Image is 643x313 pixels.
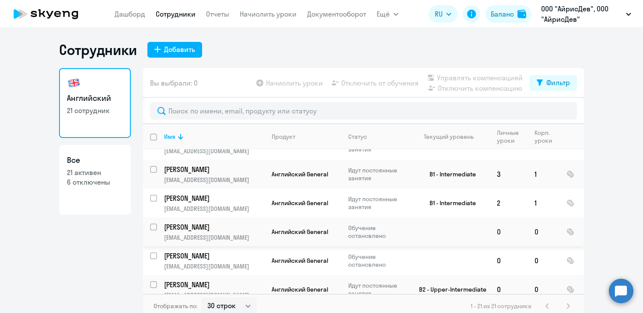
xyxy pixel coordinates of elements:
div: Личные уроки [497,129,521,144]
img: english [67,76,81,90]
td: B2 - Upper-Intermediate [409,275,490,304]
td: B1 - Intermediate [409,189,490,217]
p: [PERSON_NAME] [164,193,263,203]
div: Продукт [272,133,341,141]
p: [PERSON_NAME] [164,222,263,232]
td: 0 [528,275,559,304]
p: Идут постоянные занятия [348,195,408,211]
input: Поиск по имени, email, продукту или статусу [150,102,577,120]
div: Фильтр [546,77,570,88]
button: Добавить [147,42,202,58]
a: Начислить уроки [240,10,297,18]
h1: Сотрудники [59,41,137,58]
p: ООО "АйрисДев", ООО "АйрисДев" [541,3,622,24]
p: 6 отключены [67,177,123,187]
div: Корп. уроки [535,129,559,144]
td: 1 [528,160,559,189]
td: 0 [490,275,528,304]
span: 1 - 21 из 21 сотрудника [471,302,531,310]
p: Идут постоянные занятия [348,166,408,182]
button: Фильтр [530,75,577,91]
td: 0 [528,217,559,246]
span: RU [435,9,443,19]
p: [EMAIL_ADDRESS][DOMAIN_NAME] [164,147,264,155]
a: [PERSON_NAME] [164,222,264,232]
p: [EMAIL_ADDRESS][DOMAIN_NAME] [164,234,264,241]
span: Английский General [272,170,328,178]
button: ООО "АйрисДев", ООО "АйрисДев" [537,3,636,24]
h3: Все [67,155,123,166]
span: Вы выбрали: 0 [150,78,198,88]
button: Балансbalance [486,5,531,23]
td: 0 [490,246,528,275]
h3: Английский [67,93,123,104]
td: 1 [528,189,559,217]
div: Корп. уроки [535,129,553,144]
div: Имя [164,133,264,141]
p: [EMAIL_ADDRESS][DOMAIN_NAME] [164,262,264,270]
p: Обучение остановлено [348,253,408,268]
img: balance [517,10,526,18]
p: [PERSON_NAME] [164,165,263,174]
div: Добавить [164,44,195,55]
a: [PERSON_NAME] [164,165,264,174]
td: 0 [528,246,559,275]
span: Английский General [272,285,328,293]
a: [PERSON_NAME] [164,251,264,261]
div: Личные уроки [497,129,527,144]
a: [PERSON_NAME] [164,193,264,203]
span: Английский General [272,257,328,265]
a: [PERSON_NAME] [164,280,264,289]
span: Английский General [272,199,328,207]
span: Отображать по: [154,302,198,310]
a: Английский21 сотрудник [59,68,131,138]
div: Текущий уровень [416,133,489,141]
p: [EMAIL_ADDRESS][DOMAIN_NAME] [164,176,264,184]
a: Документооборот [307,10,366,18]
td: B1 - Intermediate [409,160,490,189]
p: Обучение остановлено [348,224,408,240]
span: Ещё [377,9,390,19]
p: 21 активен [67,168,123,177]
a: Все21 активен6 отключены [59,145,131,215]
td: 2 [490,189,528,217]
p: [EMAIL_ADDRESS][DOMAIN_NAME] [164,291,264,299]
div: Текущий уровень [424,133,474,141]
p: [EMAIL_ADDRESS][DOMAIN_NAME] [164,205,264,213]
p: Идут постоянные занятия [348,282,408,297]
button: Ещё [377,5,398,23]
div: Баланс [491,9,514,19]
button: RU [429,5,458,23]
p: [PERSON_NAME] [164,280,263,289]
a: Отчеты [206,10,229,18]
div: Статус [348,133,367,141]
a: Дашборд [115,10,145,18]
span: Английский General [272,228,328,236]
div: Продукт [272,133,295,141]
div: Имя [164,133,175,141]
div: Статус [348,133,408,141]
a: Сотрудники [156,10,196,18]
p: [PERSON_NAME] [164,251,263,261]
td: 3 [490,160,528,189]
p: 21 сотрудник [67,106,123,115]
td: 0 [490,217,528,246]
